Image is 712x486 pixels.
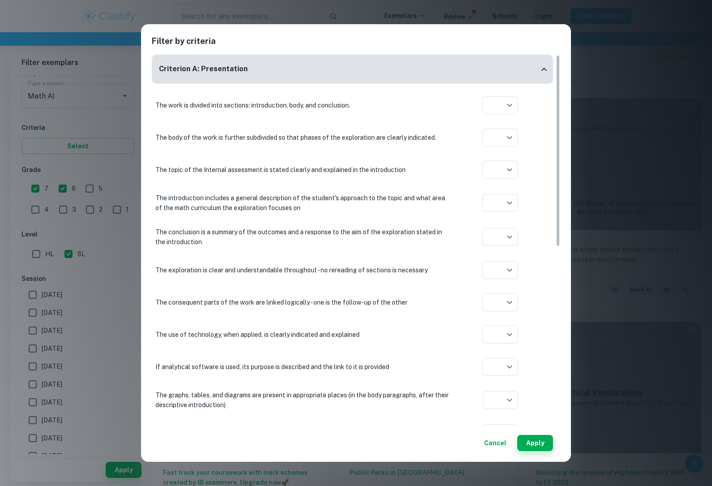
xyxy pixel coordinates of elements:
[155,100,451,110] p: The work is divided into sections: introduction, body, and conclusion.
[155,390,451,410] p: The graphs, tables, and diagrams are present in appropriate places (in the body paragraphs, after...
[155,330,451,340] p: The use of technology, when applied, is clearly indicated and explained
[152,35,560,55] h2: Filter by criteria
[155,362,451,372] p: If analytical software is used, its purpose is described and the link to it is provided
[159,64,248,75] h6: Criterion A: Presentation
[155,165,451,175] p: The topic of the Internal assessment is stated clearly and explained in the introduction
[480,435,510,451] button: Cancel
[155,133,451,142] p: The body of the work is further subdivided so that phases of the exploration are clearly indicated.
[155,297,451,307] p: The consequent parts of the work are linked logically - one is the follow-up of the other
[155,265,451,275] p: The exploration is clear and understandable throughout - no rereading of sections is necessary
[152,55,553,84] div: Criterion A: Presentation
[155,193,451,213] p: The introduction includes a general description of the student's approach to the topic and what a...
[155,227,451,247] p: The conclusion is a summary of the outcomes and a response to the aim of the exploration stated i...
[517,435,553,451] button: Apply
